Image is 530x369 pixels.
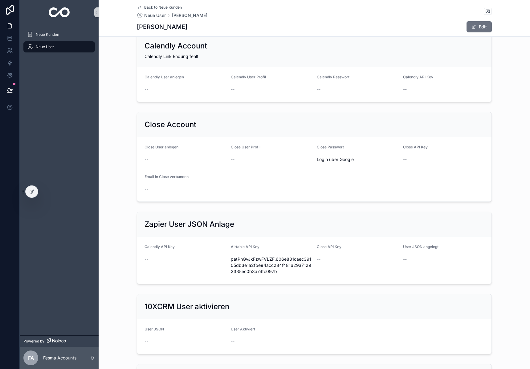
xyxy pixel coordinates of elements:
[20,335,99,347] a: Powered by
[231,338,234,345] span: --
[231,86,234,93] span: --
[145,174,189,179] span: Email in Close verbunden
[145,145,178,149] span: Close User anlegen
[403,75,433,79] span: Calendly API Key
[403,145,428,149] span: Close API Key
[145,256,148,262] span: --
[231,327,255,331] span: User Aktiviert
[36,32,59,37] span: Neue Kunden
[403,244,438,249] span: User JSON angelegt
[145,75,184,79] span: Calendly User anlegen
[231,244,259,249] span: Airtable API Key
[317,256,320,262] span: --
[231,75,266,79] span: Calendly User Profil
[145,338,148,345] span: --
[23,41,95,52] a: Neue User
[137,5,182,10] a: Back to Neue Kunden
[145,120,196,130] h2: Close Account
[43,355,76,361] p: Fesma Accounts
[403,256,407,262] span: --
[137,12,166,19] a: Neue User
[317,156,398,163] span: Login über Google
[137,23,187,31] h1: [PERSON_NAME]
[23,29,95,40] a: Neue Kunden
[145,244,175,249] span: Calendly API Key
[231,156,234,163] span: --
[231,256,312,275] span: patPhGvJkFzwFVLZF.606e831caec39105db3e1a2fbe94acc284f481629a71292335ec0b3a74fc097b
[145,86,148,93] span: --
[145,302,229,312] h2: 10XCRM User aktivieren
[49,7,70,17] img: App logo
[145,327,164,331] span: User JSON
[20,25,99,60] div: scrollable content
[145,219,234,229] h2: Zapier User JSON Anlage
[145,186,148,192] span: --
[467,21,492,32] button: Edit
[403,156,407,163] span: --
[36,44,54,49] span: Neue User
[145,156,148,163] span: --
[317,145,344,149] span: Close Passwort
[144,5,182,10] span: Back to Neue Kunden
[145,54,198,59] span: Calendly Link Endung fehlt
[231,145,260,149] span: Close User Profil
[317,75,349,79] span: Calendly Passwort
[144,12,166,19] span: Neue User
[317,244,341,249] span: Close API Key
[403,86,407,93] span: --
[28,354,34,362] span: FA
[23,339,44,344] span: Powered by
[145,41,207,51] h2: Calendly Account
[172,12,207,19] a: [PERSON_NAME]
[317,86,320,93] span: --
